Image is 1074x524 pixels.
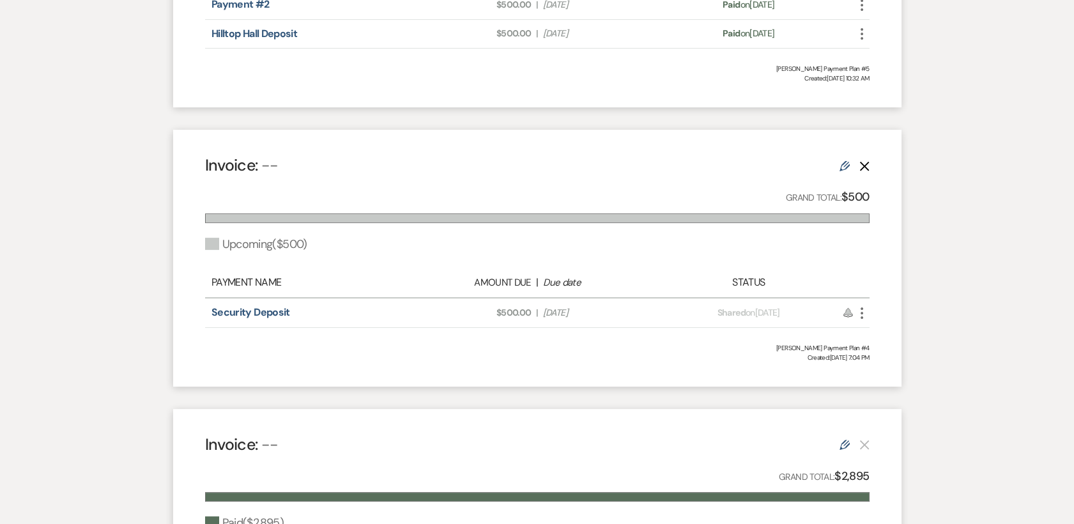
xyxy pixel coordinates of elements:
[407,275,668,290] div: |
[717,307,746,318] span: Shared
[841,189,869,204] strong: $500
[413,275,531,290] div: Amount Due
[667,275,830,290] div: Status
[779,467,870,486] p: Grand Total:
[536,27,537,40] span: |
[205,236,307,253] div: Upcoming ( $500 )
[536,306,537,320] span: |
[211,27,297,40] a: Hilltop Hall Deposit
[205,343,870,353] div: [PERSON_NAME] Payment Plan #4
[261,155,279,176] span: --
[205,433,279,456] h4: Invoice:
[543,306,661,320] span: [DATE]
[786,188,870,206] p: Grand Total:
[261,434,279,455] span: --
[205,64,870,73] div: [PERSON_NAME] Payment Plan #5
[723,27,740,39] span: Paid
[834,468,869,484] strong: $2,895
[205,353,870,362] span: Created: [DATE] 7:04 PM
[413,306,531,320] span: $500.00
[413,27,531,40] span: $500.00
[859,439,870,450] button: This payment plan cannot be deleted because it contains links that have been paid through Weven’s...
[205,73,870,83] span: Created: [DATE] 10:32 AM
[667,27,830,40] div: on [DATE]
[211,275,407,290] div: Payment Name
[543,275,661,290] div: Due date
[211,305,290,319] a: Security Deposit
[205,154,279,176] h4: Invoice:
[543,27,661,40] span: [DATE]
[667,306,830,320] div: on [DATE]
